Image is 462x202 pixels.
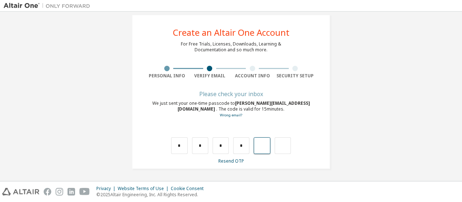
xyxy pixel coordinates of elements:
[56,188,63,195] img: instagram.svg
[44,188,51,195] img: facebook.svg
[145,73,188,79] div: Personal Info
[231,73,274,79] div: Account Info
[79,188,90,195] img: youtube.svg
[220,113,242,117] a: Go back to the registration form
[67,188,75,195] img: linkedin.svg
[173,28,289,37] div: Create an Altair One Account
[178,100,310,112] span: [PERSON_NAME][EMAIL_ADDRESS][DOMAIN_NAME]
[96,186,118,192] div: Privacy
[218,158,244,164] a: Resend OTP
[181,41,281,53] div: For Free Trials, Licenses, Downloads, Learning & Documentation and so much more.
[145,92,317,96] div: Please check your inbox
[188,73,231,79] div: Verify Email
[4,2,94,9] img: Altair One
[171,186,208,192] div: Cookie Consent
[96,192,208,198] p: © 2025 Altair Engineering, Inc. All Rights Reserved.
[145,100,317,118] div: We just sent your one-time passcode to . The code is valid for 15 minutes.
[2,188,39,195] img: altair_logo.svg
[274,73,317,79] div: Security Setup
[118,186,171,192] div: Website Terms of Use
